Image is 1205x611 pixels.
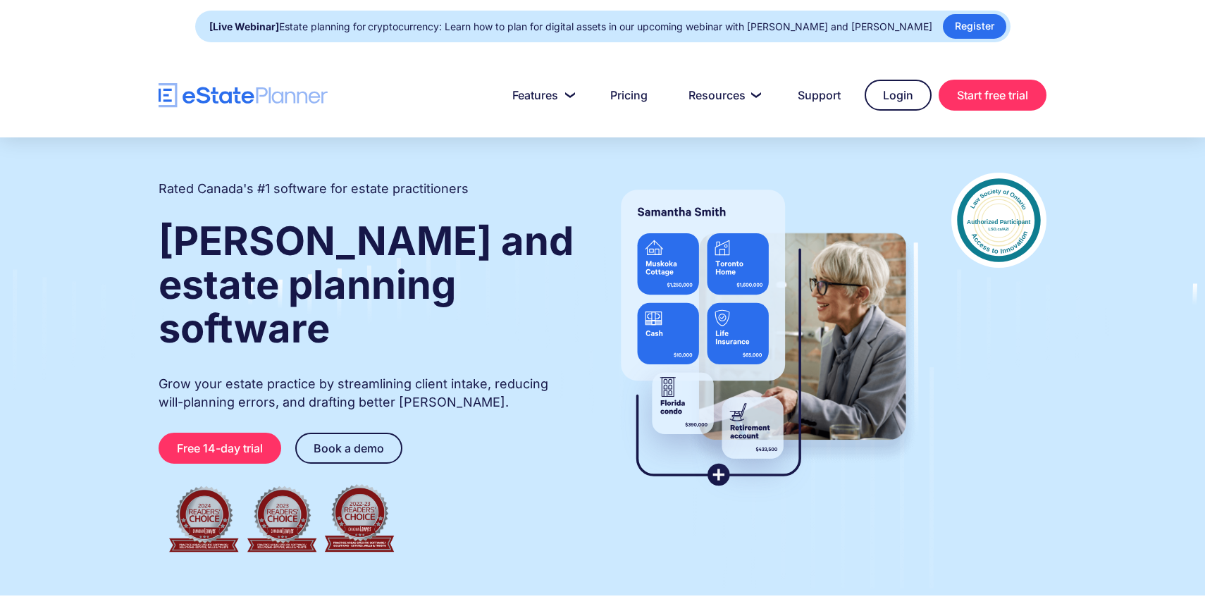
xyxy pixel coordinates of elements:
[295,433,402,464] a: Book a demo
[604,173,923,504] img: estate planner showing wills to their clients, using eState Planner, a leading estate planning so...
[495,81,586,109] a: Features
[593,81,665,109] a: Pricing
[209,20,279,32] strong: [Live Webinar]
[209,17,932,37] div: Estate planning for cryptocurrency: Learn how to plan for digital assets in our upcoming webinar ...
[159,83,328,108] a: home
[159,180,469,198] h2: Rated Canada's #1 software for estate practitioners
[159,375,576,412] p: Grow your estate practice by streamlining client intake, reducing will-planning errors, and draft...
[865,80,932,111] a: Login
[159,217,574,352] strong: [PERSON_NAME] and estate planning software
[781,81,858,109] a: Support
[672,81,774,109] a: Resources
[939,80,1046,111] a: Start free trial
[159,433,281,464] a: Free 14-day trial
[943,14,1006,39] a: Register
